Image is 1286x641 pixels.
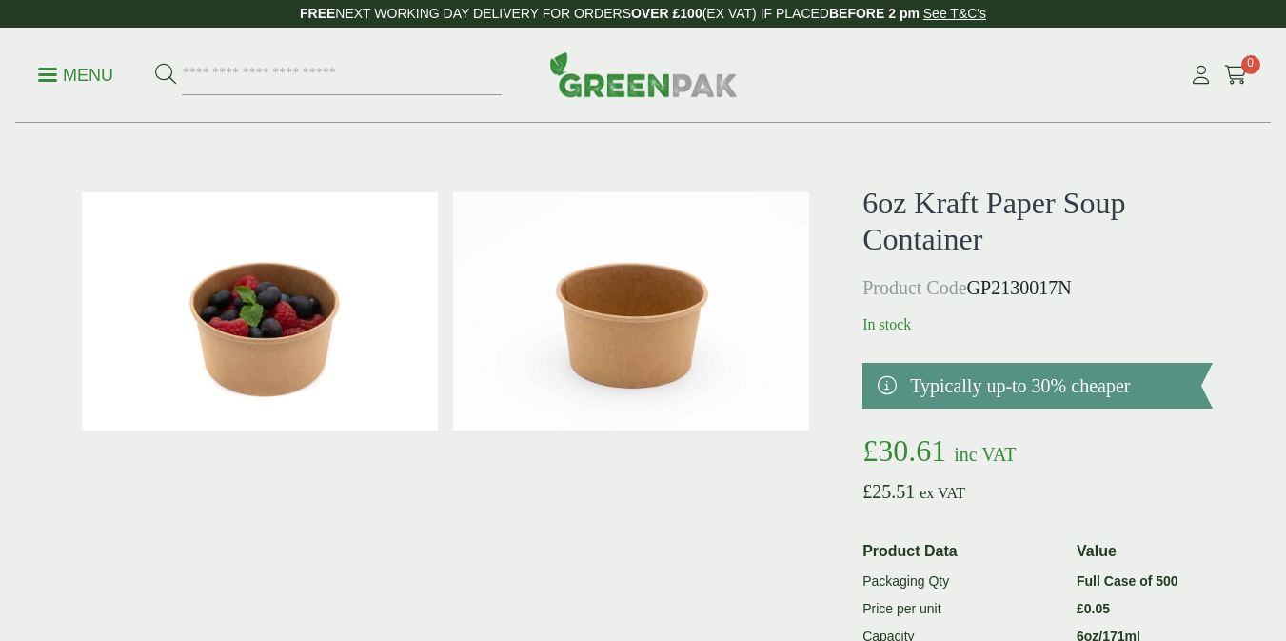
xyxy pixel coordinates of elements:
[453,192,809,431] img: Kraft 6oz
[1224,66,1248,85] i: Cart
[862,433,878,468] span: £
[1069,536,1204,568] th: Value
[855,595,1069,623] td: Price per unit
[829,6,920,21] strong: BEFORE 2 pm
[862,273,1212,302] p: GP2130017N
[549,51,738,97] img: GreenPak Supplies
[862,481,872,502] span: £
[38,64,113,83] a: Menu
[862,313,1212,336] p: In stock
[855,567,1069,595] td: Packaging Qty
[862,277,966,298] span: Product Code
[82,192,438,431] img: Kraft 6oz With Berries
[1077,573,1178,589] strong: Full Case of 500
[1077,601,1110,616] bdi: 0.05
[1224,61,1248,90] a: 0
[862,433,946,468] bdi: 30.61
[631,6,702,21] strong: OVER £100
[1077,601,1084,616] span: £
[1241,55,1260,74] span: 0
[920,485,965,501] span: ex VAT
[38,64,113,87] p: Menu
[862,185,1212,258] h1: 6oz Kraft Paper Soup Container
[954,444,1016,465] span: inc VAT
[923,6,986,21] a: See T&C's
[855,536,1069,568] th: Product Data
[300,6,335,21] strong: FREE
[1189,66,1213,85] i: My Account
[862,481,915,502] bdi: 25.51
